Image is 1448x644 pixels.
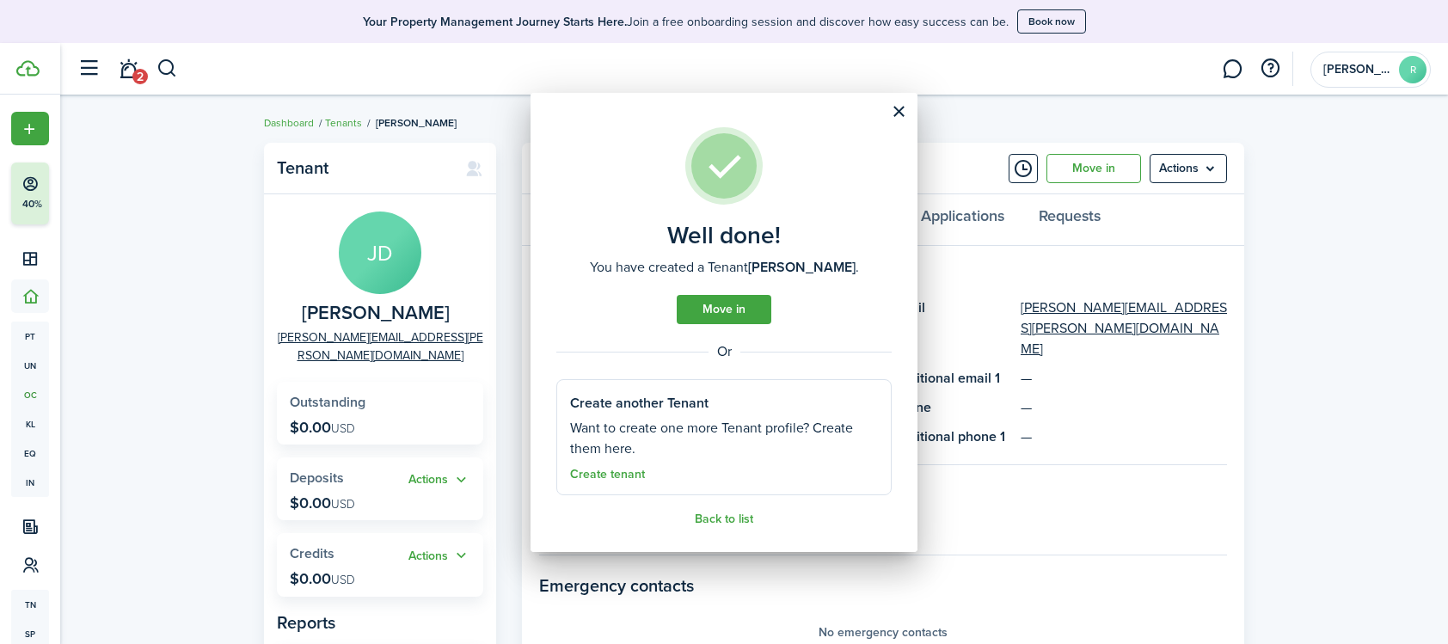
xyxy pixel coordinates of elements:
well-done-title: Well done! [667,222,781,249]
a: Back to list [695,512,753,526]
button: Close modal [884,97,913,126]
well-done-description: You have created a Tenant . [590,257,859,278]
b: [PERSON_NAME] [748,257,856,277]
well-done-separator: Or [556,341,892,362]
a: Move in [677,295,771,324]
a: Create tenant [570,468,645,481]
well-done-section-title: Create another Tenant [570,393,709,414]
well-done-section-description: Want to create one more Tenant profile? Create them here. [570,418,878,459]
